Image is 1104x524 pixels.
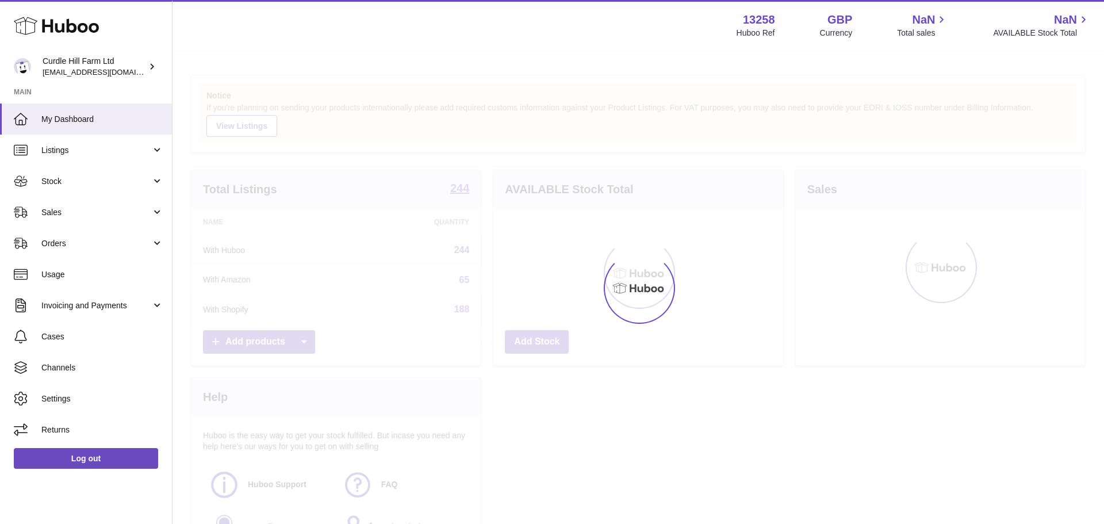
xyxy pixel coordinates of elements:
[737,28,775,39] div: Huboo Ref
[14,448,158,469] a: Log out
[41,145,151,156] span: Listings
[41,424,163,435] span: Returns
[43,56,146,78] div: Curdle Hill Farm Ltd
[41,331,163,342] span: Cases
[41,393,163,404] span: Settings
[41,238,151,249] span: Orders
[41,362,163,373] span: Channels
[820,28,853,39] div: Currency
[41,176,151,187] span: Stock
[912,12,935,28] span: NaN
[41,114,163,125] span: My Dashboard
[43,67,169,77] span: [EMAIL_ADDRESS][DOMAIN_NAME]
[41,207,151,218] span: Sales
[1054,12,1077,28] span: NaN
[993,12,1090,39] a: NaN AVAILABLE Stock Total
[897,28,948,39] span: Total sales
[14,58,31,75] img: internalAdmin-13258@internal.huboo.com
[897,12,948,39] a: NaN Total sales
[41,269,163,280] span: Usage
[41,300,151,311] span: Invoicing and Payments
[993,28,1090,39] span: AVAILABLE Stock Total
[743,12,775,28] strong: 13258
[827,12,852,28] strong: GBP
